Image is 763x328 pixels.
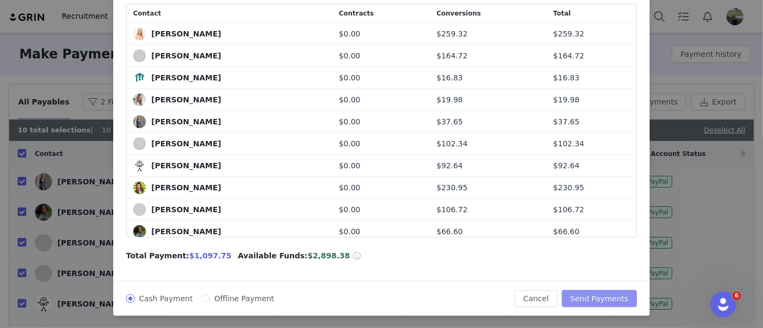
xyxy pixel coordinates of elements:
span: Cash Payment [135,294,197,303]
div: [PERSON_NAME] [151,29,221,38]
button: Cancel [515,290,557,307]
span: $2,898.38 [307,251,350,260]
span: $164.72 [437,50,468,62]
span: $164.72 [553,51,584,60]
span: $0.00 [339,117,361,126]
span: $19.98 [553,95,579,104]
a: [PERSON_NAME] [133,115,221,128]
a: [PERSON_NAME] [133,159,221,172]
iframe: Intercom live chat [710,292,736,317]
span: $102.34 [553,139,584,148]
span: $0.00 [339,139,361,148]
span: $1,097.75 [189,251,232,260]
span: $0.00 [339,29,361,38]
div: [PERSON_NAME] [151,73,221,82]
span: $16.83 [553,73,579,82]
span: $0.00 [339,183,361,192]
span: $259.32 [437,28,468,40]
button: Send Payments [562,290,637,307]
span: $102.34 [437,138,468,150]
span: $0.00 [339,51,361,60]
div: [PERSON_NAME] [151,139,221,148]
img: 4e52e718-a7e3-4c8e-9303-a76339ec7bc4.jpg [133,181,146,194]
span: $0.00 [339,95,361,104]
span: Offline Payment [210,294,278,303]
a: [PERSON_NAME] [133,93,221,106]
span: $19.98 [437,94,463,106]
span: $230.95 [437,182,468,193]
span: $66.60 [553,227,579,236]
span: $92.64 [553,161,579,170]
a: [PERSON_NAME] [133,27,221,40]
span: $106.72 [437,204,468,215]
span: $0.00 [339,205,361,214]
span: $16.83 [437,72,463,84]
span: Contracts [339,9,374,18]
span: $0.00 [339,73,361,82]
span: $0.00 [339,161,361,170]
img: 705a4df3-1dff-4cd3-9f31-e8382566aa61.jpg [133,93,146,106]
span: $230.95 [553,183,584,192]
img: d7e92011-de76-4f06-b642-021eedd1e20e.jpg [133,225,146,238]
img: ef2ad0ec-7ab6-492f-8700-22dc3111d52b.jpg [133,27,146,40]
span: Available Funds: [238,250,307,262]
div: [PERSON_NAME] [151,161,221,170]
span: $0.00 [339,227,361,236]
span: Total [553,9,571,18]
span: Contact [133,9,161,18]
a: [PERSON_NAME] [133,71,221,84]
a: [PERSON_NAME] [133,49,221,62]
div: [PERSON_NAME] [151,95,221,104]
img: 4cab7621-1ac4-4d1d-bb44-ceeeb4bfa272.jpg [133,159,146,172]
a: [PERSON_NAME] [133,181,221,194]
div: [PERSON_NAME] [151,227,221,236]
a: [PERSON_NAME] [133,203,221,216]
span: 6 [732,292,741,300]
span: Total Payment: [126,250,189,262]
div: [PERSON_NAME] [151,205,221,214]
div: [PERSON_NAME] [151,117,221,126]
img: 76209720-c45f-4b2a-a7a5-28ce9bcea483.jpg [133,115,146,128]
a: [PERSON_NAME] [133,137,221,150]
a: [PERSON_NAME] [133,225,221,238]
span: $106.72 [553,205,584,214]
span: $37.65 [553,117,579,126]
div: [PERSON_NAME] [151,51,221,60]
span: $92.64 [437,160,463,172]
div: [PERSON_NAME] [151,183,221,192]
img: a0180402-c0dd-41e8-869f-4b80c865f630.jpg [133,71,146,84]
span: $259.32 [553,29,584,38]
span: $37.65 [437,116,463,128]
span: Conversions [437,9,481,18]
span: $66.60 [437,226,463,237]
